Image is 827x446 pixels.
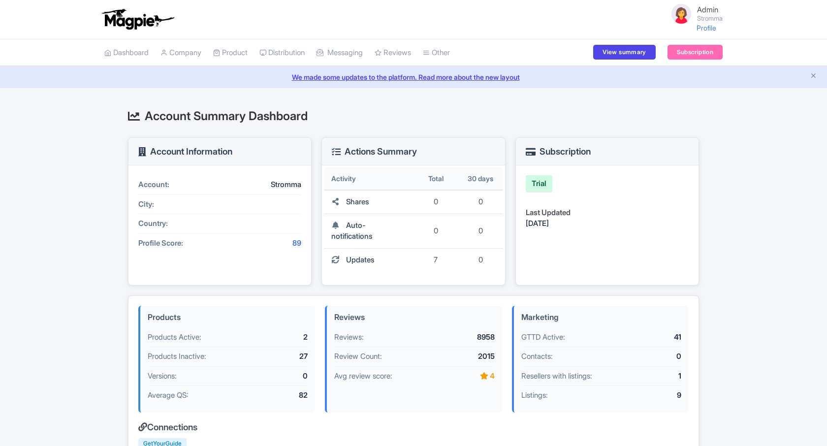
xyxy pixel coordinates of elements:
div: Review Count: [334,351,438,362]
div: Country: [138,218,212,229]
div: Profile Score: [138,238,212,249]
h2: Account Summary Dashboard [128,110,699,123]
div: Trial [526,175,552,192]
span: Auto-notifications [331,221,373,241]
div: 89 [212,238,301,249]
h4: Marketing [521,313,681,322]
div: Last Updated [526,207,689,219]
h3: Actions Summary [332,147,417,157]
a: Other [423,39,450,66]
button: Close announcement [810,71,817,82]
div: 0 [625,351,681,362]
span: 0 [478,255,483,264]
div: 0 [252,371,308,382]
div: 2 [252,332,308,343]
div: 1 [625,371,681,382]
td: 0 [413,214,458,249]
td: 7 [413,249,458,272]
a: View summary [593,45,655,60]
span: 0 [478,226,483,235]
h3: Account Information [138,147,232,157]
h4: Connections [138,422,689,432]
h4: Reviews [334,313,494,322]
div: 82 [252,390,308,401]
div: Contacts: [521,351,625,362]
div: Versions: [148,371,252,382]
a: We made some updates to the platform. Read more about the new layout [6,72,821,82]
div: Account: [138,179,212,191]
a: Distribution [259,39,305,66]
a: Subscription [668,45,723,60]
div: 9 [625,390,681,401]
div: 4 [439,371,495,382]
img: avatar_key_member-9c1dde93af8b07d7383eb8b5fb890c87.png [669,2,693,26]
div: Products Inactive: [148,351,252,362]
div: GTTD Active: [521,332,625,343]
span: Updates [346,255,375,264]
a: Product [213,39,248,66]
a: Profile [697,24,716,32]
div: Resellers with listings: [521,371,625,382]
h3: Subscription [526,147,591,157]
div: Stromma [212,179,301,191]
a: Admin Stromma [664,2,723,26]
td: 0 [413,191,458,214]
div: 27 [252,351,308,362]
span: Shares [346,197,369,206]
a: Reviews [375,39,411,66]
a: Dashboard [104,39,149,66]
div: Avg review score: [334,371,438,382]
div: 41 [625,332,681,343]
div: City: [138,199,212,210]
span: Admin [697,5,718,14]
div: Reviews: [334,332,438,343]
div: [DATE] [526,218,689,229]
div: Listings: [521,390,625,401]
a: Messaging [317,39,363,66]
div: Average QS: [148,390,252,401]
a: Company [160,39,201,66]
img: logo-ab69f6fb50320c5b225c76a69d11143b.png [99,8,176,30]
h4: Products [148,313,308,322]
small: Stromma [697,15,723,22]
th: 30 days [458,167,503,191]
th: Total [413,167,458,191]
div: 8958 [439,332,495,343]
div: 2015 [439,351,495,362]
th: Activity [324,167,413,191]
div: Products Active: [148,332,252,343]
span: 0 [478,197,483,206]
